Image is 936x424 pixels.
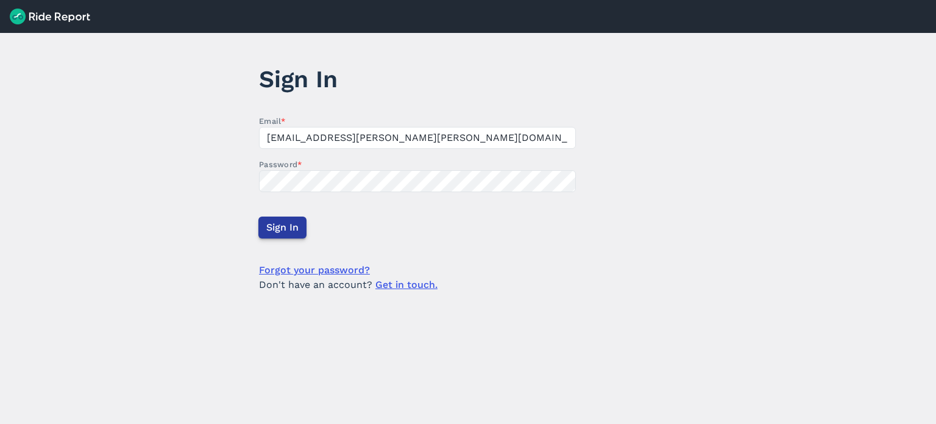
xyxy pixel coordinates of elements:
button: Sign In [258,217,307,239]
a: Get in touch. [375,279,438,290]
h1: Sign In [259,62,576,96]
a: Forgot your password? [259,263,370,278]
label: Password [259,159,576,170]
label: Email [259,115,576,127]
span: Don't have an account? [259,278,438,292]
span: Sign In [266,220,299,235]
img: Ride Report [10,9,90,24]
